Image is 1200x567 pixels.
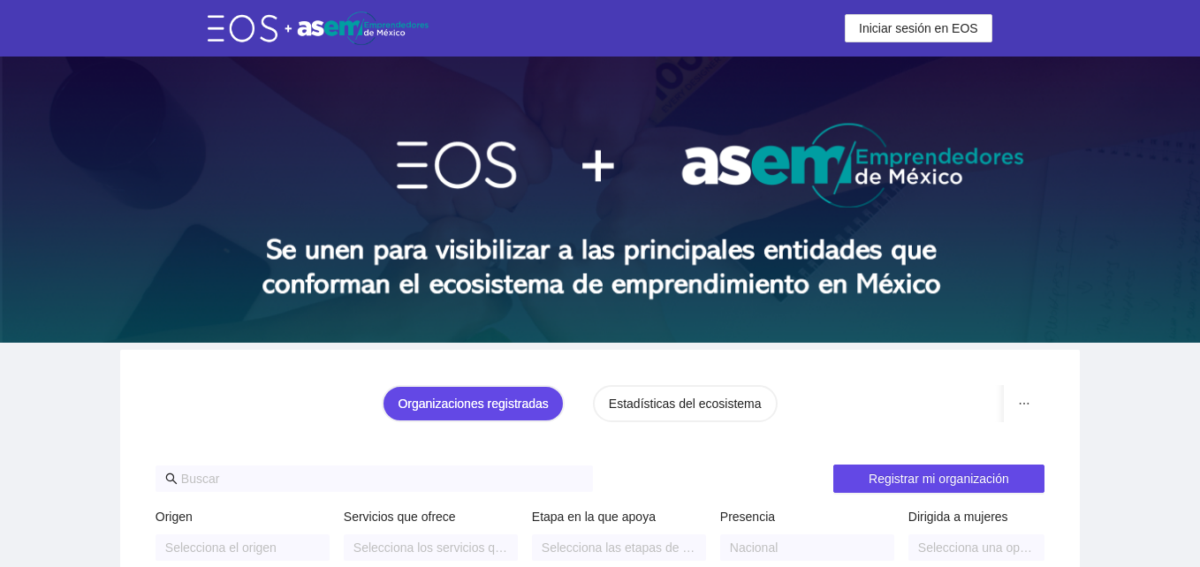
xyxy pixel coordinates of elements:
[165,472,178,485] span: search
[1018,397,1030,410] span: ellipsis
[720,507,775,526] label: Presencia
[833,465,1045,493] button: Registrar mi organización
[1004,385,1044,422] button: ellipsis
[869,469,1009,488] span: Registrar mi organización
[181,469,583,488] input: Buscar
[845,14,992,42] button: Iniciar sesión en EOS
[208,11,429,44] img: eos-asem-logo.38b026ae.png
[908,507,1008,526] label: Dirigida a mujeres
[344,507,456,526] label: Servicios que ofrece
[398,394,548,413] div: Organizaciones registradas
[532,507,656,526] label: Etapa en la que apoya
[609,394,762,413] div: Estadísticas del ecosistema
[859,19,978,38] span: Iniciar sesión en EOS
[156,507,193,526] label: Origen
